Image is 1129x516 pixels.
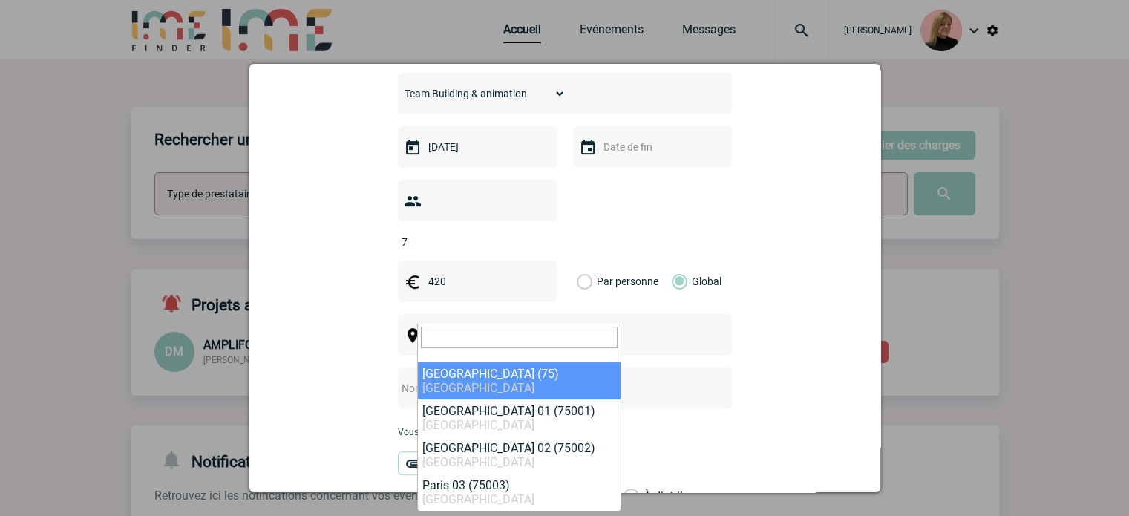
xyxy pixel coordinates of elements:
label: Par personne [577,261,593,302]
input: Budget HT [425,272,527,291]
input: Date de début [425,137,527,157]
span: [GEOGRAPHIC_DATA] [422,492,534,506]
input: Nom de l'événement [398,379,693,398]
li: [GEOGRAPHIC_DATA] 02 (75002) [418,437,621,474]
input: Nombre de participants [398,232,537,252]
label: Global [672,261,681,302]
span: [GEOGRAPHIC_DATA] [422,381,534,395]
label: À distribuer [624,489,639,504]
li: [GEOGRAPHIC_DATA] (75) [418,362,621,399]
span: [GEOGRAPHIC_DATA] [422,455,534,469]
span: [GEOGRAPHIC_DATA] [422,418,534,432]
p: Vous pouvez ajouter une pièce jointe à votre demande [398,427,732,437]
input: Date de fin [600,137,702,157]
li: Paris 03 (75003) [418,474,621,511]
li: [GEOGRAPHIC_DATA] 01 (75001) [418,399,621,437]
